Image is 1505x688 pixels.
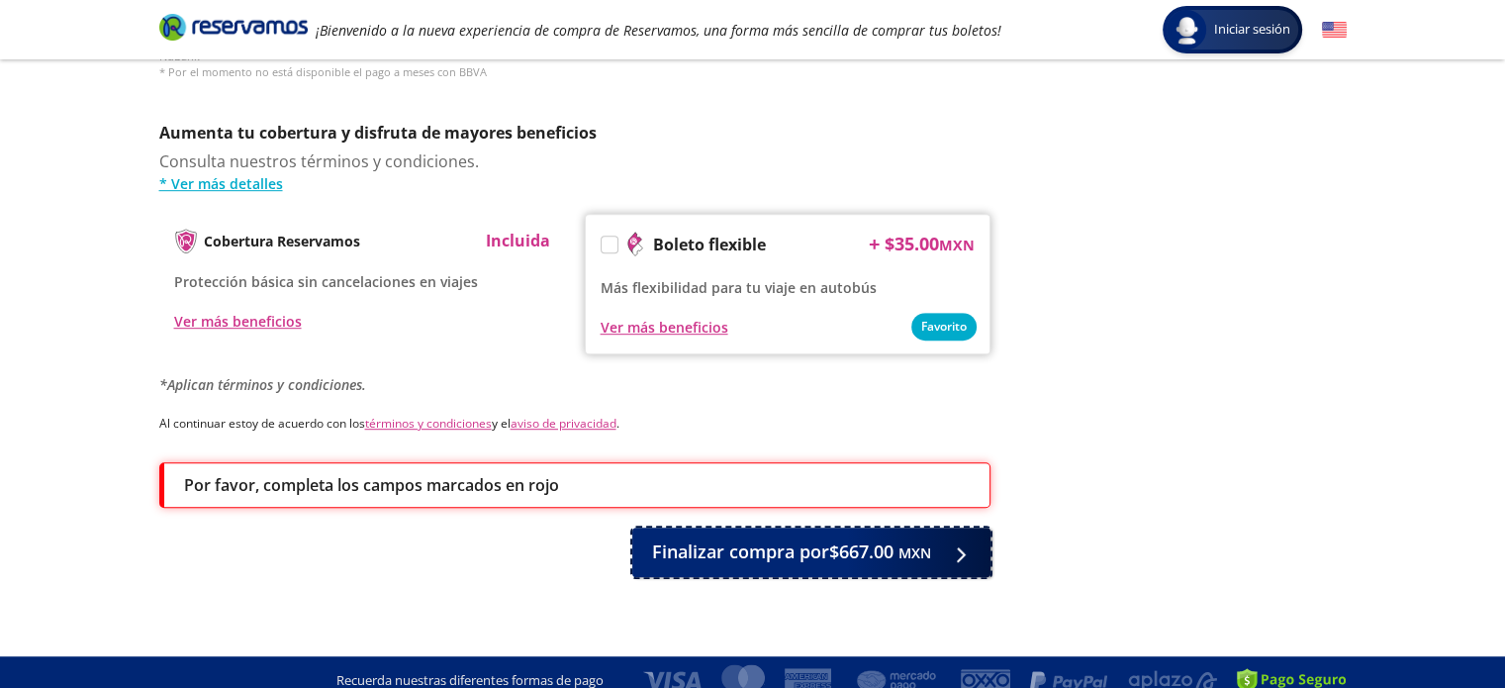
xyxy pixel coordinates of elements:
span: Más flexibilidad para tu viaje en autobús [601,278,877,297]
p: Aumenta tu cobertura y disfruta de mayores beneficios [159,121,990,145]
button: English [1322,18,1347,43]
span: Iniciar sesión [1206,20,1298,40]
p: Incluida [486,229,550,252]
p: Cobertura Reservamos [204,231,360,251]
em: ¡Bienvenido a la nueva experiencia de compra de Reservamos, una forma más sencilla de comprar tus... [316,21,1001,40]
button: Finalizar compra por$667.00 MXN [632,528,990,577]
small: MXN [898,543,931,562]
span: $ 35.00 [885,231,975,257]
p: Boleto flexible [653,233,766,256]
p: *Aplican términos y condiciones. [159,374,990,395]
a: aviso de privacidad [511,415,616,432]
a: * Ver más detalles [159,173,990,194]
i: Brand Logo [159,12,308,42]
span: Finalizar compra por $667.00 [652,539,931,565]
a: Brand Logo [159,12,308,48]
span: * Por el momento no está disponible el pago a meses con BBVA [159,64,487,79]
small: MXN [939,236,975,254]
p: + [869,230,880,259]
span: Protección básica sin cancelaciones en viajes [174,272,478,291]
div: Consulta nuestros términos y condiciones. [159,149,990,194]
a: términos y condiciones [365,415,492,432]
button: Ver más beneficios [601,317,728,338]
p: Por favor, completa los campos marcados en rojo [184,473,559,497]
p: Al continuar estoy de acuerdo con los y el . [159,415,990,433]
button: Ver más beneficios [174,311,302,332]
